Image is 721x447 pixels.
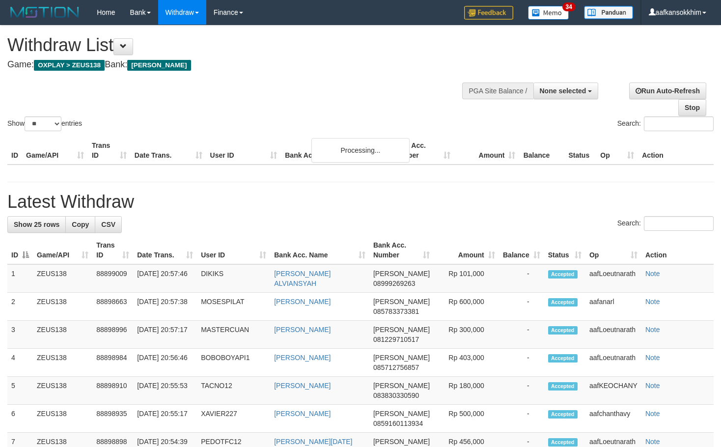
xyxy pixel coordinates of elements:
td: aafanarl [585,293,641,321]
span: Copy 083830330590 to clipboard [373,391,419,399]
span: Accepted [548,438,578,447]
td: 6 [7,405,33,433]
th: Balance: activate to sort column ascending [499,236,544,264]
a: Stop [678,99,706,116]
td: 5 [7,377,33,405]
td: ZEUS138 [33,293,92,321]
a: Run Auto-Refresh [629,83,706,99]
td: - [499,377,544,405]
span: [PERSON_NAME] [373,382,430,390]
td: [DATE] 20:57:38 [133,293,197,321]
img: panduan.png [584,6,633,19]
td: 4 [7,349,33,377]
th: Date Trans. [131,137,206,165]
td: - [499,349,544,377]
td: ZEUS138 [33,349,92,377]
th: User ID: activate to sort column ascending [197,236,270,264]
th: Amount [454,137,520,165]
label: Search: [617,216,714,231]
td: - [499,264,544,293]
span: Copy 085783373381 to clipboard [373,307,419,315]
td: BOBOBOYAPI1 [197,349,270,377]
span: Accepted [548,382,578,391]
td: 88898996 [92,321,133,349]
td: Rp 600,000 [434,293,499,321]
td: Rp 500,000 [434,405,499,433]
td: Rp 300,000 [434,321,499,349]
span: Copy 0859160113934 to clipboard [373,419,423,427]
td: Rp 403,000 [434,349,499,377]
span: Accepted [548,270,578,279]
td: 88898935 [92,405,133,433]
span: 34 [562,2,576,11]
th: Status: activate to sort column ascending [544,236,585,264]
h1: Withdraw List [7,35,471,55]
span: [PERSON_NAME] [373,410,430,418]
a: Note [645,438,660,446]
td: - [499,405,544,433]
td: - [499,321,544,349]
a: Copy [65,216,95,233]
th: User ID [206,137,281,165]
a: [PERSON_NAME][DATE] [274,438,352,446]
a: CSV [95,216,122,233]
span: [PERSON_NAME] [373,354,430,362]
span: [PERSON_NAME] [127,60,191,71]
td: 1 [7,264,33,293]
td: Rp 101,000 [434,264,499,293]
th: ID [7,137,22,165]
div: PGA Site Balance / [462,83,533,99]
td: aafLoeutnarath [585,349,641,377]
a: Note [645,326,660,334]
td: DIKIKS [197,264,270,293]
span: [PERSON_NAME] [373,438,430,446]
a: [PERSON_NAME] [274,410,331,418]
a: [PERSON_NAME] ALVIANSYAH [274,270,331,287]
a: Note [645,382,660,390]
span: Accepted [548,354,578,363]
a: [PERSON_NAME] [274,382,331,390]
h1: Latest Withdraw [7,192,714,212]
th: Bank Acc. Name [281,137,388,165]
span: Copy [72,221,89,228]
th: Bank Acc. Number [389,137,454,165]
th: Action [641,236,714,264]
label: Show entries [7,116,82,131]
span: None selected [540,87,586,95]
th: Action [638,137,714,165]
span: OXPLAY > ZEUS138 [34,60,105,71]
td: aafLoeutnarath [585,321,641,349]
span: Copy 081229710517 to clipboard [373,335,419,343]
td: [DATE] 20:55:53 [133,377,197,405]
td: ZEUS138 [33,377,92,405]
a: [PERSON_NAME] [274,326,331,334]
a: Show 25 rows [7,216,66,233]
th: Status [564,137,596,165]
th: Amount: activate to sort column ascending [434,236,499,264]
td: 88899009 [92,264,133,293]
td: 3 [7,321,33,349]
td: aafchanthavy [585,405,641,433]
td: [DATE] 20:55:17 [133,405,197,433]
input: Search: [644,216,714,231]
td: Rp 180,000 [434,377,499,405]
td: 88898984 [92,349,133,377]
td: ZEUS138 [33,405,92,433]
th: ID: activate to sort column descending [7,236,33,264]
span: [PERSON_NAME] [373,298,430,306]
a: Note [645,298,660,306]
img: MOTION_logo.png [7,5,82,20]
label: Search: [617,116,714,131]
span: Accepted [548,326,578,335]
img: Button%20Memo.svg [528,6,569,20]
td: 2 [7,293,33,321]
span: Accepted [548,298,578,307]
span: Copy 085712756857 to clipboard [373,363,419,371]
th: Op [596,137,638,165]
th: Bank Acc. Name: activate to sort column ascending [270,236,369,264]
a: [PERSON_NAME] [274,354,331,362]
span: [PERSON_NAME] [373,326,430,334]
span: Copy 08999269263 to clipboard [373,279,416,287]
input: Search: [644,116,714,131]
td: aafLoeutnarath [585,264,641,293]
